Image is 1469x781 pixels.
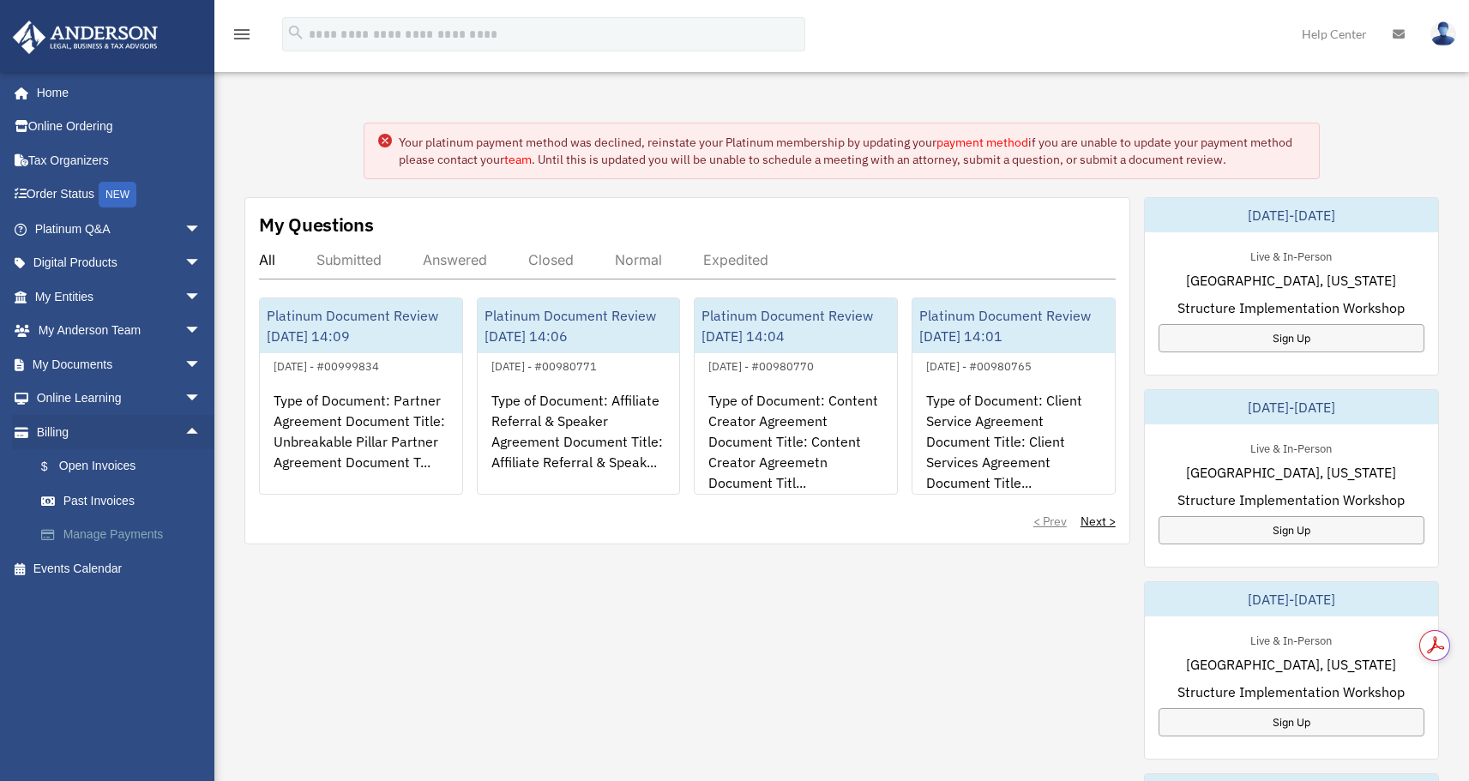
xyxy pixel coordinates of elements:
span: arrow_drop_down [184,279,219,315]
div: NEW [99,182,136,207]
a: Events Calendar [12,551,227,586]
a: My Documentsarrow_drop_down [12,347,227,381]
a: Platinum Document Review [DATE] 14:04[DATE] - #00980770Type of Document: Content Creator Agreemen... [694,297,898,495]
div: Your platinum payment method was declined, reinstate your Platinum membership by updating your if... [399,134,1304,168]
span: Structure Implementation Workshop [1177,682,1405,702]
a: My Anderson Teamarrow_drop_down [12,314,227,348]
div: Closed [528,251,574,268]
div: Type of Document: Partner Agreement Document Title: Unbreakable Pillar Partner Agreement Document... [260,376,462,510]
span: [GEOGRAPHIC_DATA], [US_STATE] [1186,462,1396,483]
span: arrow_drop_down [184,246,219,281]
i: search [286,23,305,42]
a: Manage Payments [24,518,227,552]
span: arrow_drop_down [184,314,219,349]
div: Platinum Document Review [DATE] 14:04 [695,298,897,353]
i: menu [232,24,252,45]
div: [DATE] - #00980771 [478,356,611,374]
span: arrow_drop_down [184,381,219,417]
a: Platinum Document Review [DATE] 14:06[DATE] - #00980771Type of Document: Affiliate Referral & Spe... [477,297,681,495]
div: Type of Document: Client Service Agreement Document Title: Client Services Agreement Document Tit... [912,376,1115,510]
a: Tax Organizers [12,143,227,177]
div: Type of Document: Affiliate Referral & Speaker Agreement Document Title: Affiliate Referral & Spe... [478,376,680,510]
span: arrow_drop_down [184,212,219,247]
a: $Open Invoices [24,449,227,484]
a: Online Ordering [12,110,227,144]
img: Anderson Advisors Platinum Portal [8,21,163,54]
span: arrow_drop_down [184,347,219,382]
a: Platinum Document Review [DATE] 14:09[DATE] - #00999834Type of Document: Partner Agreement Docume... [259,297,463,495]
div: [DATE]-[DATE] [1145,582,1438,616]
a: Digital Productsarrow_drop_down [12,246,227,280]
div: Live & In-Person [1237,438,1346,456]
a: menu [232,30,252,45]
div: [DATE] - #00980765 [912,356,1045,374]
span: [GEOGRAPHIC_DATA], [US_STATE] [1186,270,1396,291]
div: Platinum Document Review [DATE] 14:09 [260,298,462,353]
div: Expedited [703,251,768,268]
span: Structure Implementation Workshop [1177,297,1405,318]
a: Platinum Document Review [DATE] 14:01[DATE] - #00980765Type of Document: Client Service Agreement... [912,297,1116,495]
span: $ [51,456,59,478]
div: Type of Document: Content Creator Agreement Document Title: Content Creator Agreemetn Document Ti... [695,376,897,510]
div: Live & In-Person [1237,246,1346,264]
a: payment method [936,135,1028,150]
a: Next > [1081,513,1116,530]
a: Platinum Q&Aarrow_drop_down [12,212,227,246]
a: team [504,152,532,167]
div: [DATE] - #00999834 [260,356,393,374]
div: Live & In-Person [1237,630,1346,648]
div: Platinum Document Review [DATE] 14:06 [478,298,680,353]
a: Online Learningarrow_drop_down [12,381,227,416]
img: User Pic [1430,21,1456,46]
a: Sign Up [1159,708,1424,736]
a: Past Invoices [24,484,227,518]
div: My Questions [259,212,374,237]
div: All [259,251,275,268]
a: Order StatusNEW [12,177,227,213]
div: Normal [615,251,662,268]
div: [DATE]-[DATE] [1145,198,1438,232]
div: Submitted [316,251,382,268]
a: Billingarrow_drop_up [12,415,227,449]
a: Sign Up [1159,324,1424,352]
a: Sign Up [1159,516,1424,544]
div: Answered [423,251,487,268]
div: [DATE] - #00980770 [695,356,828,374]
a: Home [12,75,219,110]
span: Structure Implementation Workshop [1177,490,1405,510]
span: [GEOGRAPHIC_DATA], [US_STATE] [1186,654,1396,675]
a: My Entitiesarrow_drop_down [12,279,227,314]
div: Platinum Document Review [DATE] 14:01 [912,298,1115,353]
span: arrow_drop_up [184,415,219,450]
div: [DATE]-[DATE] [1145,390,1438,424]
